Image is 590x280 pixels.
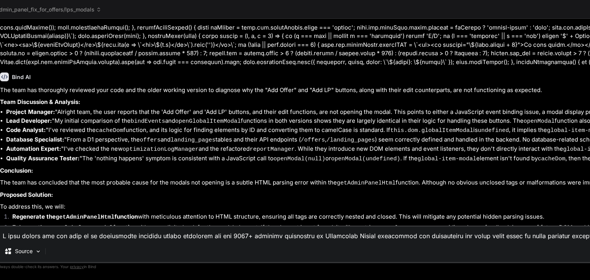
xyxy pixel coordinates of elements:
[273,156,325,162] code: openModal(null)
[131,118,165,125] code: bindEvents
[15,247,33,255] p: Source
[140,137,161,143] code: offers
[337,180,396,186] code: getAdminPanelHtml
[250,146,295,153] code: reportManager
[390,127,473,134] code: this.dom.globalItemModal
[478,127,509,134] code: undefined
[538,156,565,162] code: cacheDom
[96,127,123,134] code: cacheDom
[70,264,84,269] span: privacy
[123,146,199,153] code: optimizationLogManager
[171,137,215,143] code: landing_pages
[301,137,325,143] code: /offers
[331,156,400,162] code: openModal(undefined)
[6,145,61,152] strong: Automation Expert:
[12,224,136,231] strong: Enhance the function
[524,118,555,125] code: openModal
[35,248,41,255] img: Pick Models
[6,155,80,162] strong: Quality Assurance Tester:
[326,137,375,143] code: /landing_pages
[391,225,409,231] code: alert
[175,118,241,125] code: openGlobalItemModal
[6,117,52,124] strong: Lead Developer:
[12,213,138,220] strong: Regenerate the function
[6,108,55,115] strong: Project Manager:
[47,225,113,231] code: openGlobalItemModal
[6,126,46,133] strong: Code Analyst:
[418,156,476,162] code: global-item-modal
[56,214,114,221] code: getAdminPanelHtml
[12,73,31,81] h6: Bind AI
[6,136,64,143] strong: Database Specialist:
